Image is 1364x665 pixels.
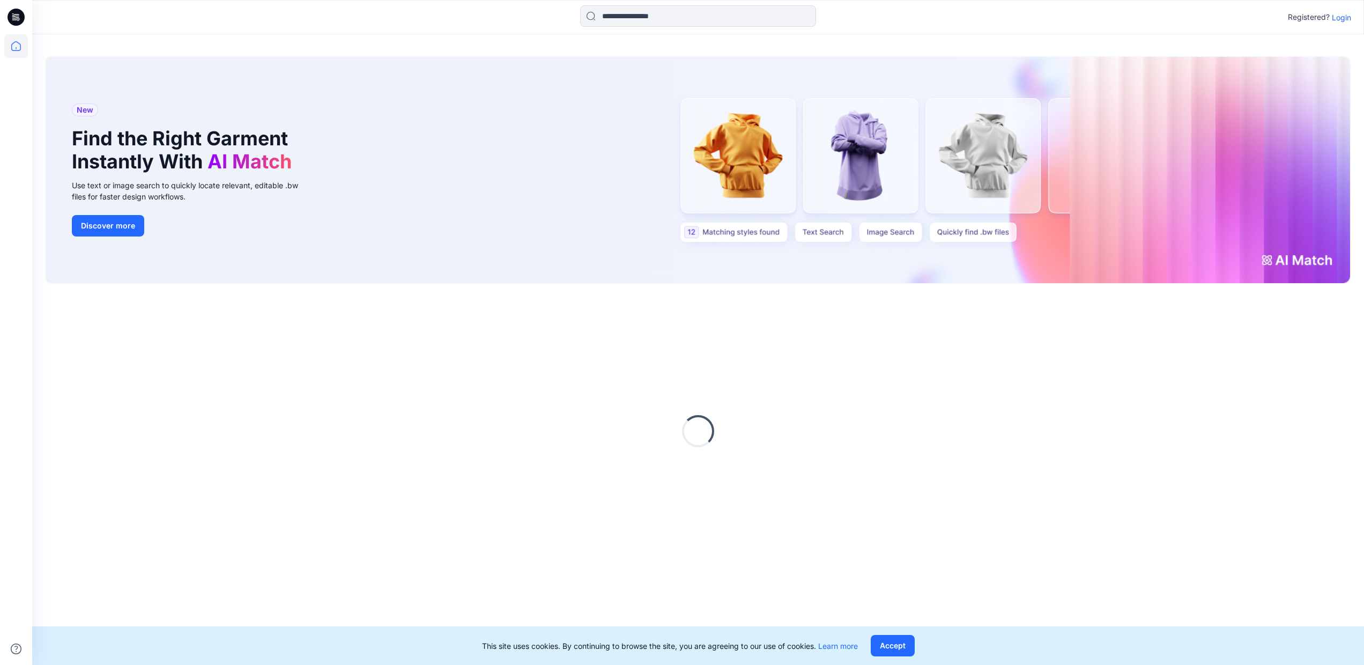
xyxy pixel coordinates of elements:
[1288,11,1330,24] p: Registered?
[72,127,297,173] h1: Find the Right Garment Instantly With
[72,180,313,202] div: Use text or image search to quickly locate relevant, editable .bw files for faster design workflows.
[1332,12,1351,23] p: Login
[72,215,144,237] button: Discover more
[818,641,858,651] a: Learn more
[871,635,915,656] button: Accept
[482,640,858,652] p: This site uses cookies. By continuing to browse the site, you are agreeing to our use of cookies.
[77,104,93,116] span: New
[207,150,292,173] span: AI Match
